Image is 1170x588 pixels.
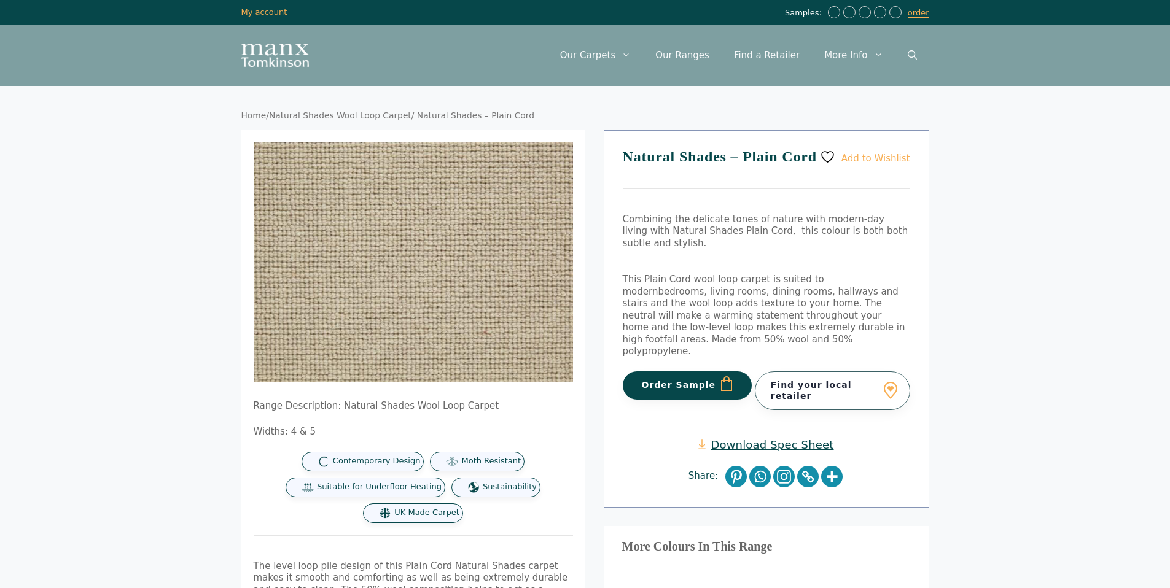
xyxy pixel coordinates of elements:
a: Home [241,110,267,120]
span: bedrooms, living rooms, dining rooms, hallways and stairs and the wool loop adds texture to your ... [623,286,905,357]
a: Copy Link [797,466,819,487]
span: Suitable for Underfloor Heating [317,482,442,492]
p: Range Description: Natural Shades Wool Loop Carpet [254,400,573,412]
nav: Breadcrumb [241,110,929,122]
span: UK Made Carpet [394,508,459,518]
a: Add to Wishlist [820,149,910,164]
a: Natural Shades Wool Loop Carpet [269,110,411,120]
span: Moth Resistant [461,456,521,466]
a: Download Spec Sheet [698,438,833,452]
span: Samples: [785,8,825,18]
a: Whatsapp [749,466,771,487]
a: Instagram [773,466,795,487]
span: Contemporary Design [333,456,421,466]
a: Our Carpets [548,37,644,74]
a: More Info [812,37,895,74]
span: Add to Wishlist [841,152,910,163]
span: This Plain Cord wool loop carpet is suited to modern [623,274,824,297]
nav: Primary [548,37,929,74]
span: Share: [688,470,724,482]
a: Open Search Bar [895,37,929,74]
a: Our Ranges [643,37,722,74]
h3: More Colours In This Range [622,544,911,549]
span: Sustainability [483,482,537,492]
span: Combining the delicate tones of nature with modern-day living with Natural Shades Plain Cord, thi... [623,214,908,249]
button: Order Sample [623,371,752,400]
a: Find your local retailer [755,371,910,409]
a: More [821,466,843,487]
h1: Natural Shades – Plain Cord [623,149,910,189]
a: Pinterest [725,466,747,487]
a: order [908,8,929,18]
a: My account [241,7,287,17]
img: Manx Tomkinson [241,44,309,67]
p: Widths: 4 & 5 [254,426,573,438]
a: Find a Retailer [722,37,812,74]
